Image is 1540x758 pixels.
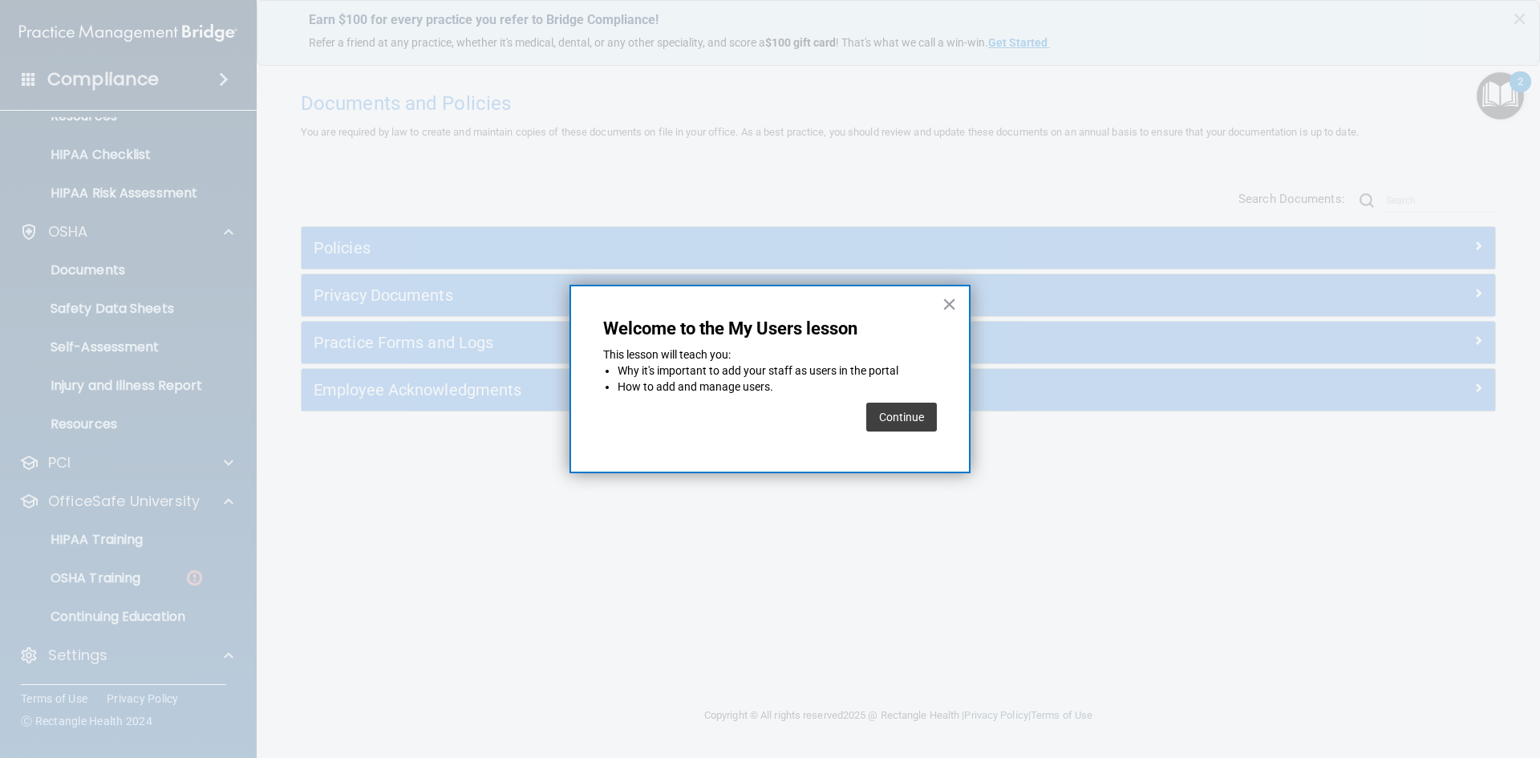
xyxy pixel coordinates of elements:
[618,363,937,379] li: Why it's important to add your staff as users in the portal
[603,318,937,339] p: Welcome to the My Users lesson
[603,347,937,363] p: This lesson will teach you:
[866,403,937,432] button: Continue
[618,379,937,395] li: How to add and manage users.
[942,291,957,317] button: Close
